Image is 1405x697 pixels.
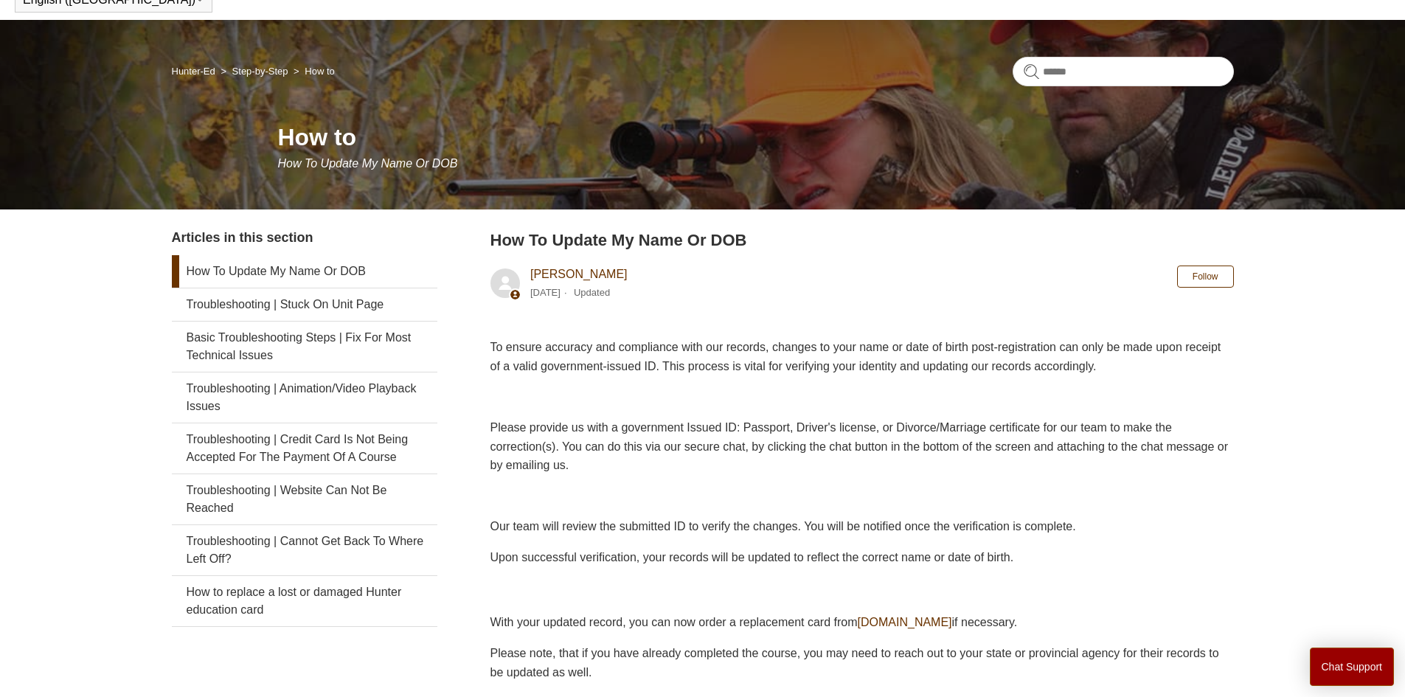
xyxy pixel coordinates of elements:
[172,525,437,575] a: Troubleshooting | Cannot Get Back To Where Left Off?
[490,613,1234,632] p: With your updated record, you can now order a replacement card from if necessary.
[574,287,610,298] li: Updated
[305,66,334,77] a: How to
[1177,266,1234,288] button: Follow Article
[278,157,458,170] span: How To Update My Name Or DOB
[490,421,1229,471] span: Please provide us with a government Issued ID: Passport, Driver's license, or Divorce/Marriage ce...
[172,255,437,288] a: How To Update My Name Or DOB
[490,338,1234,375] p: To ensure accuracy and compliance with our records, changes to your name or date of birth post-re...
[490,228,1234,252] h2: How To Update My Name Or DOB
[172,288,437,321] a: Troubleshooting | Stuck On Unit Page
[172,474,437,524] a: Troubleshooting | Website Can Not Be Reached
[530,268,628,280] a: [PERSON_NAME]
[490,520,1076,533] span: Our team will review the submitted ID to verify the changes. You will be notified once the verifi...
[172,66,215,77] a: Hunter-Ed
[172,322,437,372] a: Basic Troubleshooting Steps | Fix For Most Technical Issues
[490,647,1219,679] span: Please note, that if you have already completed the course, you may need to reach out to your sta...
[172,372,437,423] a: Troubleshooting | Animation/Video Playback Issues
[291,66,335,77] li: How to
[172,423,437,474] a: Troubleshooting | Credit Card Is Not Being Accepted For The Payment Of A Course
[1310,648,1395,686] button: Chat Support
[172,576,437,626] a: How to replace a lost or damaged Hunter education card
[1013,57,1234,86] input: Search
[858,616,952,628] a: [DOMAIN_NAME]
[490,548,1234,567] p: Upon successful verification, your records will be updated to reflect the correct name or date of...
[172,66,218,77] li: Hunter-Ed
[172,230,313,245] span: Articles in this section
[218,66,291,77] li: Step-by-Step
[530,287,561,298] time: 04/08/2025, 12:08
[278,119,1234,155] h1: How to
[232,66,288,77] a: Step-by-Step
